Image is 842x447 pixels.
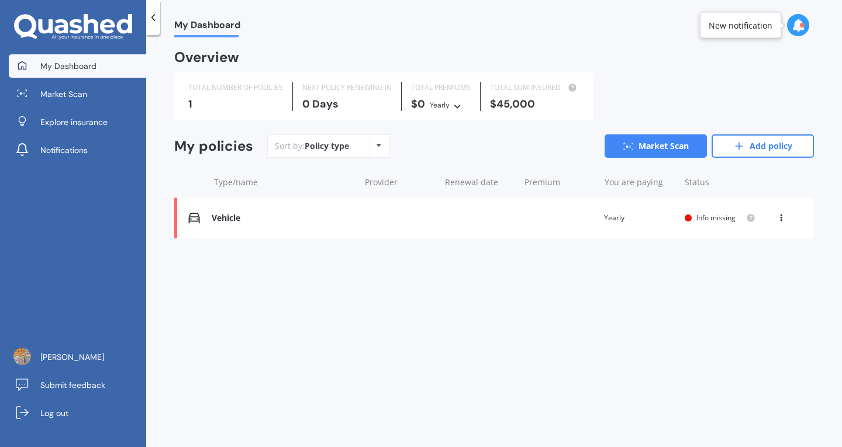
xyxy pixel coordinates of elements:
[302,98,392,110] div: 0 Days
[13,348,31,365] img: ACg8ocINyNsQlnzXIvXaKpCjfmxyFsruDo8W5_FS38GUaHUxc4lXXbY4=s96-c
[430,99,450,111] div: Yearly
[40,407,68,419] span: Log out
[40,144,88,156] span: Notifications
[40,60,96,72] span: My Dashboard
[685,176,755,188] div: Status
[9,110,146,134] a: Explore insurance
[490,98,579,110] div: $45,000
[174,51,239,63] div: Overview
[40,351,104,363] span: [PERSON_NAME]
[490,82,579,93] div: TOTAL SUM INSURED
[9,138,146,162] a: Notifications
[9,82,146,106] a: Market Scan
[40,379,105,391] span: Submit feedback
[212,213,354,223] div: Vehicle
[305,140,349,152] div: Policy type
[9,373,146,397] a: Submit feedback
[188,82,283,93] div: TOTAL NUMBER OF POLICIES
[712,134,814,158] a: Add policy
[605,176,675,188] div: You are paying
[9,54,146,78] a: My Dashboard
[40,116,108,128] span: Explore insurance
[40,88,87,100] span: Market Scan
[411,98,471,111] div: $0
[275,140,349,152] div: Sort by:
[411,82,471,93] div: TOTAL PREMIUMS
[604,212,675,224] div: Yearly
[174,19,240,35] span: My Dashboard
[302,82,392,93] div: NEXT POLICY RENEWING IN
[709,19,772,31] div: New notification
[696,213,736,223] span: Info missing
[524,176,595,188] div: Premium
[174,138,253,155] div: My policies
[605,134,707,158] a: Market Scan
[365,176,436,188] div: Provider
[9,345,146,369] a: [PERSON_NAME]
[188,98,283,110] div: 1
[214,176,356,188] div: Type/name
[188,212,200,224] img: Vehicle
[445,176,516,188] div: Renewal date
[9,401,146,425] a: Log out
